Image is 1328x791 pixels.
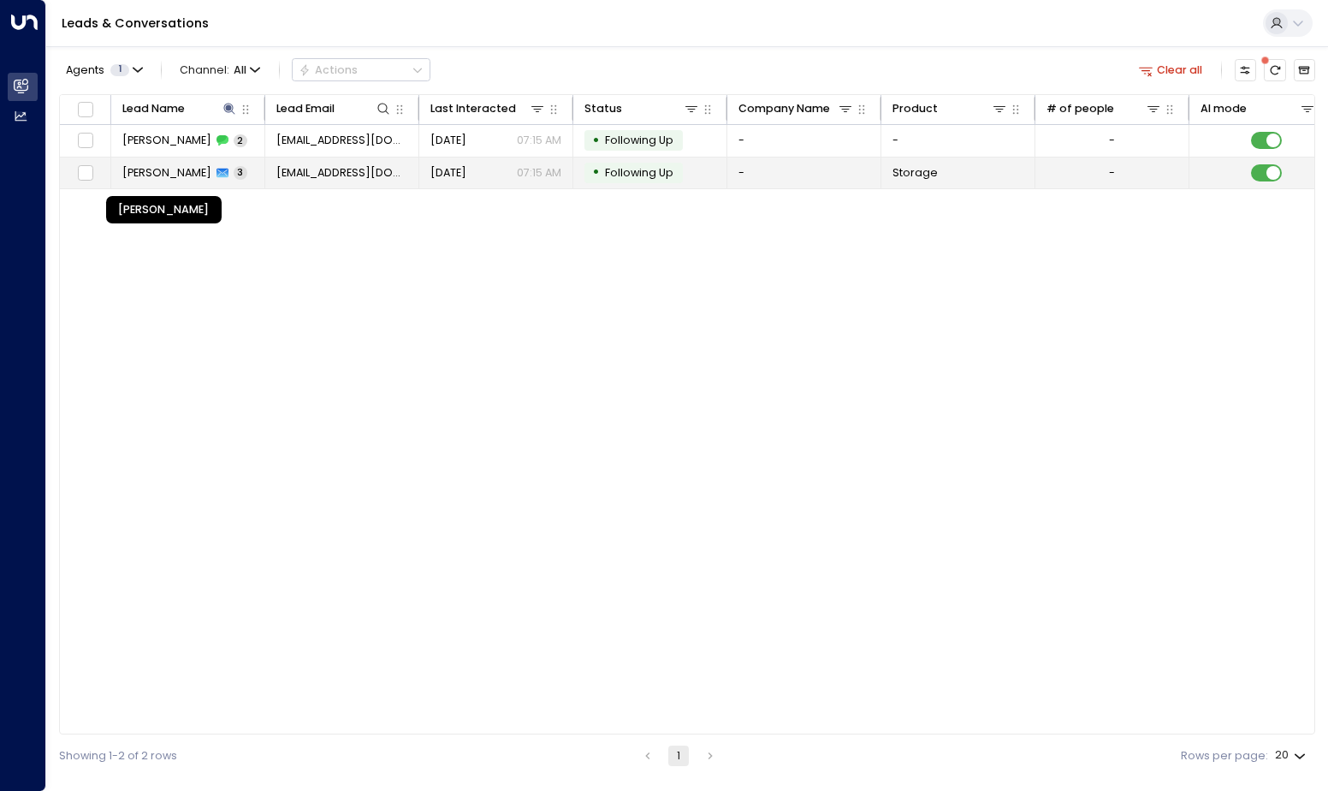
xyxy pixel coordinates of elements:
[892,165,938,181] span: Storage
[1109,133,1115,148] div: -
[122,133,211,148] span: Daniela Sklensrova
[1201,99,1317,118] div: AI mode
[881,125,1035,157] td: -
[430,99,547,118] div: Last Interacted
[122,99,185,118] div: Lead Name
[234,134,247,147] span: 2
[584,99,701,118] div: Status
[1275,744,1309,767] div: 20
[517,133,561,148] p: 07:15 AM
[738,99,855,118] div: Company Name
[292,58,430,81] div: Button group with a nested menu
[1294,59,1315,80] button: Archived Leads
[584,99,622,118] div: Status
[1046,99,1114,118] div: # of people
[234,64,246,76] span: All
[592,128,600,154] div: •
[276,99,393,118] div: Lead Email
[276,165,408,181] span: danielasklen@gmail.com
[430,165,466,181] span: Sep 15, 2025
[122,99,239,118] div: Lead Name
[276,99,335,118] div: Lead Email
[892,99,1009,118] div: Product
[59,59,148,80] button: Agents1
[174,59,266,80] button: Channel:All
[174,59,266,80] span: Channel:
[66,65,104,76] span: Agents
[75,164,95,183] span: Toggle select row
[738,99,830,118] div: Company Name
[892,99,938,118] div: Product
[234,166,247,179] span: 3
[430,99,516,118] div: Last Interacted
[605,133,673,147] span: Following Up
[75,99,95,119] span: Toggle select all
[1109,165,1115,181] div: -
[430,133,466,148] span: Yesterday
[276,133,408,148] span: danielasklen@gmail.com
[292,58,430,81] button: Actions
[106,196,222,223] div: [PERSON_NAME]
[1264,59,1285,80] span: There are new threads available. Refresh the grid to view the latest updates.
[110,64,129,76] span: 1
[517,165,561,181] p: 07:15 AM
[1046,99,1163,118] div: # of people
[1201,99,1247,118] div: AI mode
[1235,59,1256,80] button: Customize
[668,746,689,766] button: page 1
[605,165,673,180] span: Following Up
[727,158,881,189] td: -
[75,131,95,151] span: Toggle select row
[62,15,209,32] a: Leads & Conversations
[727,125,881,157] td: -
[592,159,600,186] div: •
[1181,748,1268,764] label: Rows per page:
[1133,59,1209,80] button: Clear all
[59,748,177,764] div: Showing 1-2 of 2 rows
[637,746,722,766] nav: pagination navigation
[122,165,211,181] span: Daniela Sklensrova
[299,63,358,77] div: Actions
